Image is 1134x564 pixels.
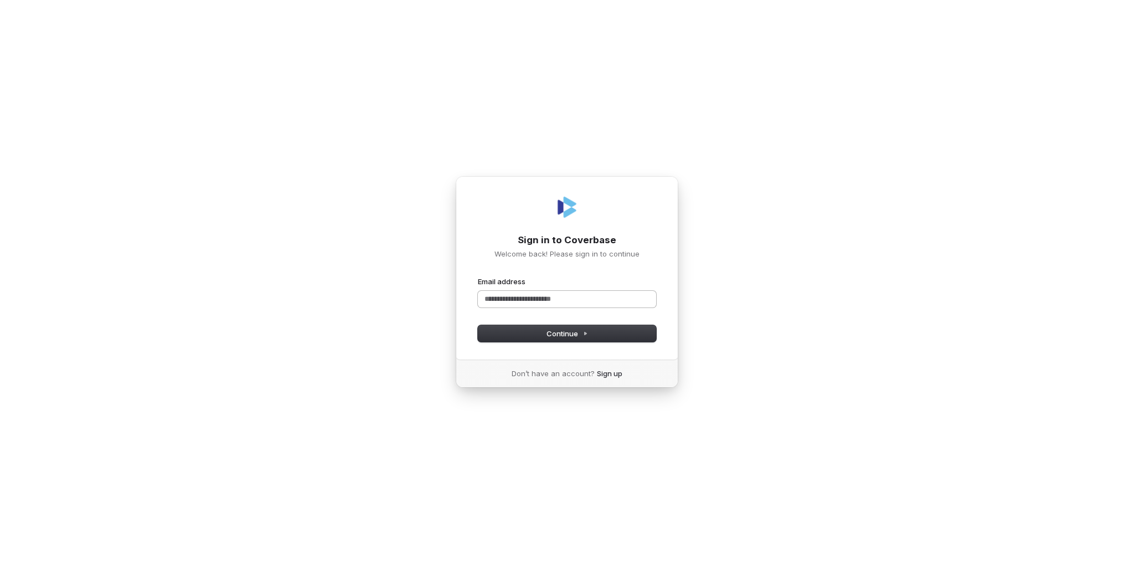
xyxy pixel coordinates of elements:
span: Don’t have an account? [512,368,595,378]
span: Continue [547,329,588,339]
a: Sign up [597,368,622,378]
h1: Sign in to Coverbase [478,234,656,247]
p: Welcome back! Please sign in to continue [478,249,656,259]
label: Email address [478,276,525,286]
button: Continue [478,325,656,342]
img: Coverbase [554,194,580,221]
